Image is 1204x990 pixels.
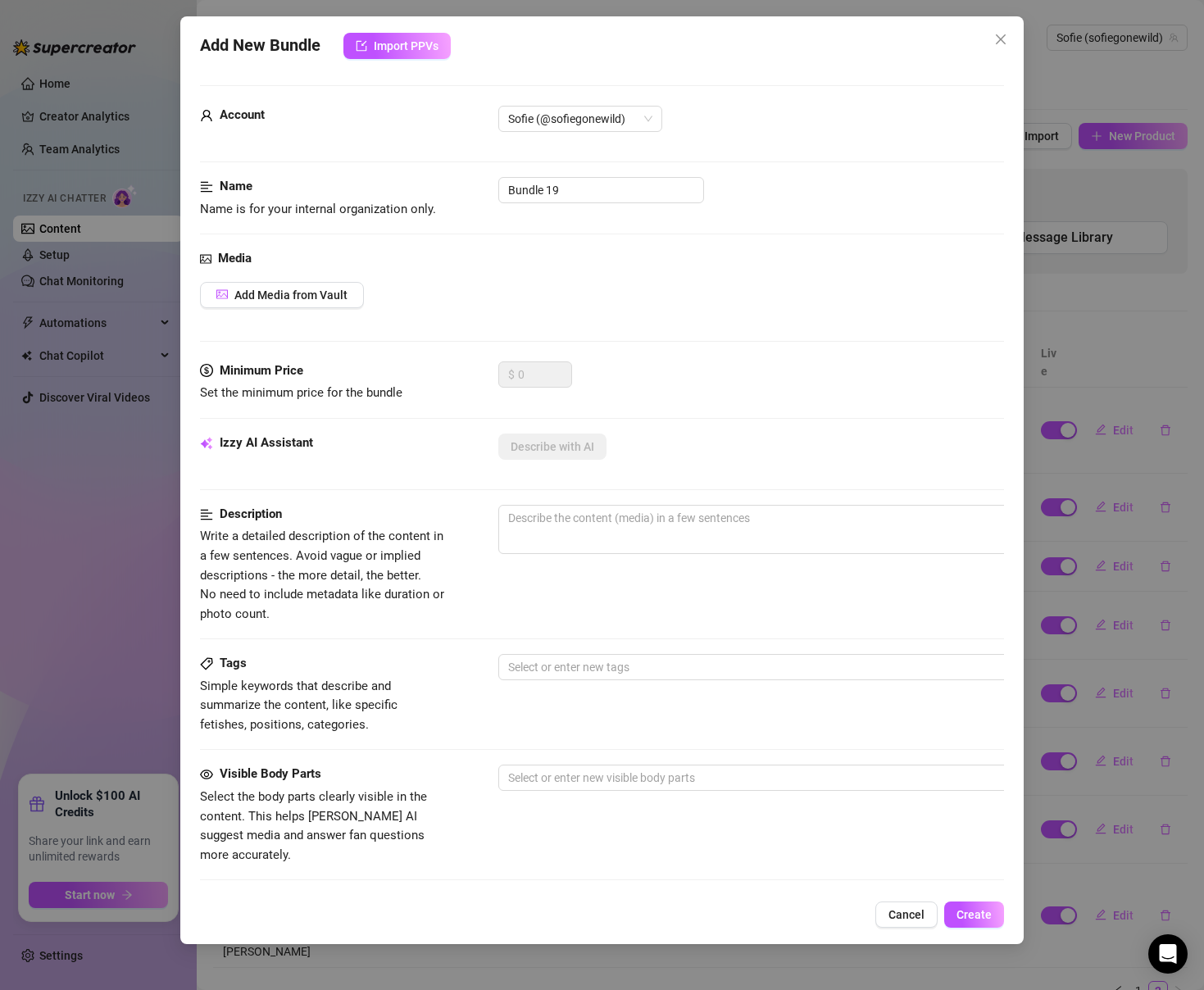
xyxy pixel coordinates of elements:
span: import [356,40,367,52]
strong: Description [220,506,282,521]
span: Sofie (@sofiegonewild) [508,107,652,131]
strong: Izzy AI Assistant [220,435,313,450]
span: close [994,33,1007,46]
span: align-left [200,505,213,525]
span: Write a detailed description of the content in a few sentences. Avoid vague or implied descriptio... [200,529,444,620]
span: Cancel [888,908,925,921]
span: dollar [200,361,213,381]
button: Describe with AI [498,434,607,460]
strong: Account [220,107,265,122]
span: Add New Bundle [200,33,320,59]
span: Set the minimum price for the bundle [200,385,402,400]
button: Create [944,901,1004,928]
span: Name is for your internal organization only. [200,202,436,216]
div: Open Intercom Messenger [1148,934,1188,974]
strong: Minimum Price [220,363,303,378]
span: picture [200,249,211,269]
span: Close [988,33,1014,46]
span: align-left [200,177,213,197]
span: tag [200,657,213,670]
span: picture [216,288,228,300]
strong: Name [220,179,252,193]
input: Enter a name [498,177,704,203]
strong: Media [218,251,252,266]
span: user [200,106,213,125]
span: Import PPVs [374,39,438,52]
span: Simple keywords that describe and summarize the content, like specific fetishes, positions, categ... [200,679,398,732]
button: Cancel [875,901,938,928]
button: Add Media from Vault [200,282,364,308]
strong: Tags [220,656,247,670]
button: Import PPVs [343,33,451,59]
span: Select the body parts clearly visible in the content. This helps [PERSON_NAME] AI suggest media a... [200,789,427,862]
span: eye [200,768,213,781]
span: Create [956,908,992,921]
span: Add Media from Vault [234,288,348,302]
button: Close [988,26,1014,52]
strong: Visible Body Parts [220,766,321,781]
